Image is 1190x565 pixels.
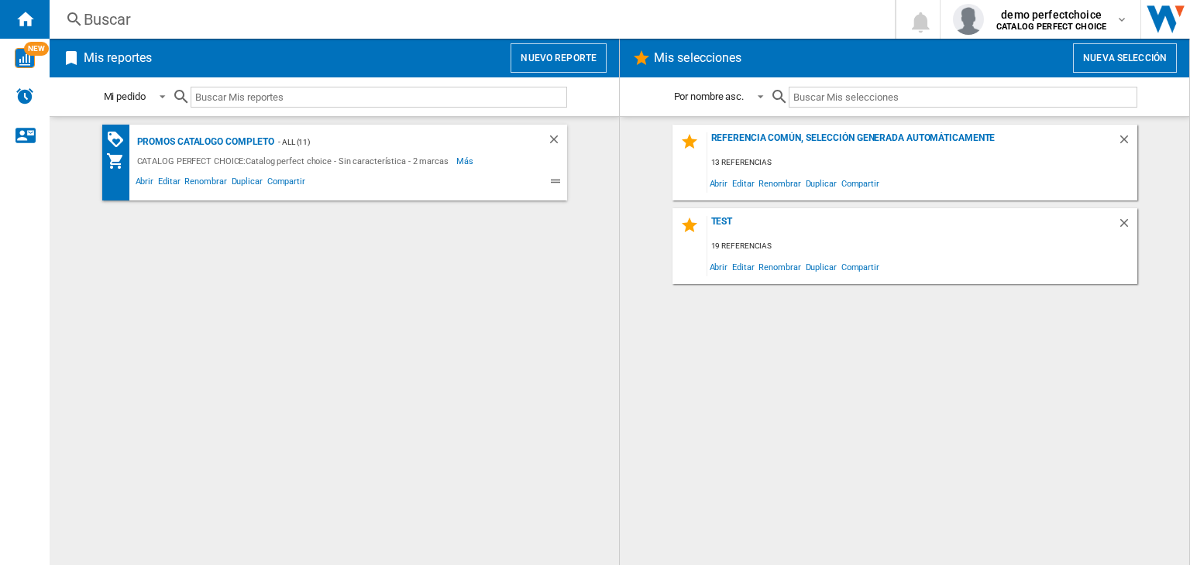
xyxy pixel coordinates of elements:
[730,173,756,193] span: Editar
[547,132,567,152] div: Borrar
[996,7,1106,22] span: demo perfectchoice
[803,173,839,193] span: Duplicar
[707,173,731,193] span: Abrir
[106,130,133,149] div: Matriz de PROMOCIONES
[156,174,182,193] span: Editar
[229,174,265,193] span: Duplicar
[1117,132,1137,153] div: Borrar
[803,256,839,277] span: Duplicar
[730,256,756,277] span: Editar
[839,256,882,277] span: Compartir
[104,91,146,102] div: Mi pedido
[84,9,855,30] div: Buscar
[15,87,34,105] img: alerts-logo.svg
[265,174,308,193] span: Compartir
[1117,216,1137,237] div: Borrar
[24,42,49,56] span: NEW
[756,173,803,193] span: Renombrar
[651,43,745,73] h2: Mis selecciones
[953,4,984,35] img: profile.jpg
[456,152,476,170] span: Más
[674,91,745,102] div: Por nombre asc.
[106,152,133,170] div: Mi colección
[81,43,155,73] h2: Mis reportes
[191,87,567,108] input: Buscar Mis reportes
[182,174,229,193] span: Renombrar
[839,173,882,193] span: Compartir
[996,22,1106,32] b: CATALOG PERFECT CHOICE
[274,132,515,152] div: - ALL (11)
[15,48,35,68] img: wise-card.svg
[707,256,731,277] span: Abrir
[707,216,1117,237] div: test
[133,132,275,152] div: Promos catalogo completo
[707,132,1117,153] div: Referencia común, selección generada automáticamente
[707,237,1137,256] div: 19 referencias
[789,87,1137,108] input: Buscar Mis selecciones
[707,153,1137,173] div: 13 referencias
[133,152,456,170] div: CATALOG PERFECT CHOICE:Catalog perfect choice - Sin característica - 2 marcas
[133,174,156,193] span: Abrir
[756,256,803,277] span: Renombrar
[1073,43,1177,73] button: Nueva selección
[511,43,607,73] button: Nuevo reporte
